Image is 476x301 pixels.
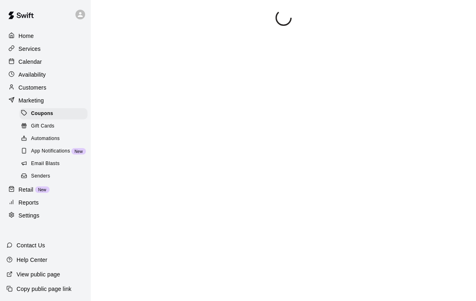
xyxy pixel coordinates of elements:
[6,184,84,196] a: RetailNew
[6,56,84,68] a: Calendar
[19,158,91,170] a: Email Blasts
[6,94,84,107] a: Marketing
[6,43,84,55] a: Services
[19,84,46,92] p: Customers
[19,158,88,169] div: Email Blasts
[19,45,41,53] p: Services
[19,32,34,40] p: Home
[19,145,91,158] a: App NotificationsNew
[19,170,91,183] a: Senders
[31,172,50,180] span: Senders
[6,69,84,81] a: Availability
[19,96,44,105] p: Marketing
[19,211,40,219] p: Settings
[17,256,47,264] p: Help Center
[19,133,91,145] a: Automations
[6,82,84,94] a: Customers
[19,58,42,66] p: Calendar
[19,133,88,144] div: Automations
[31,122,54,130] span: Gift Cards
[19,71,46,79] p: Availability
[35,188,50,192] span: New
[19,146,88,157] div: App NotificationsNew
[31,147,70,155] span: App Notifications
[19,120,91,132] a: Gift Cards
[19,171,88,182] div: Senders
[31,110,53,118] span: Coupons
[6,196,84,209] a: Reports
[31,135,60,143] span: Automations
[17,285,71,293] p: Copy public page link
[19,107,91,120] a: Coupons
[31,160,60,168] span: Email Blasts
[19,186,33,194] p: Retail
[6,30,84,42] a: Home
[17,270,60,278] p: View public page
[19,199,39,207] p: Reports
[19,108,88,119] div: Coupons
[71,149,86,154] span: New
[6,209,84,222] a: Settings
[19,121,88,132] div: Gift Cards
[17,241,45,249] p: Contact Us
